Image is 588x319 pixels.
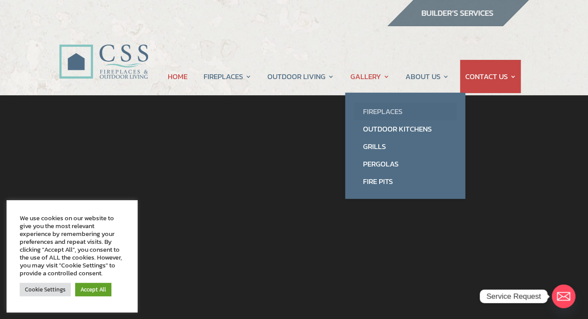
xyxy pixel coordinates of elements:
a: Email [552,284,575,308]
a: Fireplaces [354,103,457,120]
a: OUTDOOR LIVING [267,60,334,93]
a: Pergolas [354,155,457,173]
a: Cookie Settings [20,283,71,296]
img: CSS Fireplaces & Outdoor Living (Formerly Construction Solutions & Supply)- Jacksonville Ormond B... [59,20,148,83]
a: FIREPLACES [204,60,252,93]
a: Outdoor Kitchens [354,120,457,138]
div: We use cookies on our website to give you the most relevant experience by remembering your prefer... [20,214,125,277]
a: Fire Pits [354,173,457,190]
a: Grills [354,138,457,155]
a: CONTACT US [465,60,516,93]
a: HOME [168,60,187,93]
a: Accept All [75,283,111,296]
a: builder services construction supply [387,18,529,29]
a: ABOUT US [405,60,449,93]
a: GALLERY [350,60,389,93]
